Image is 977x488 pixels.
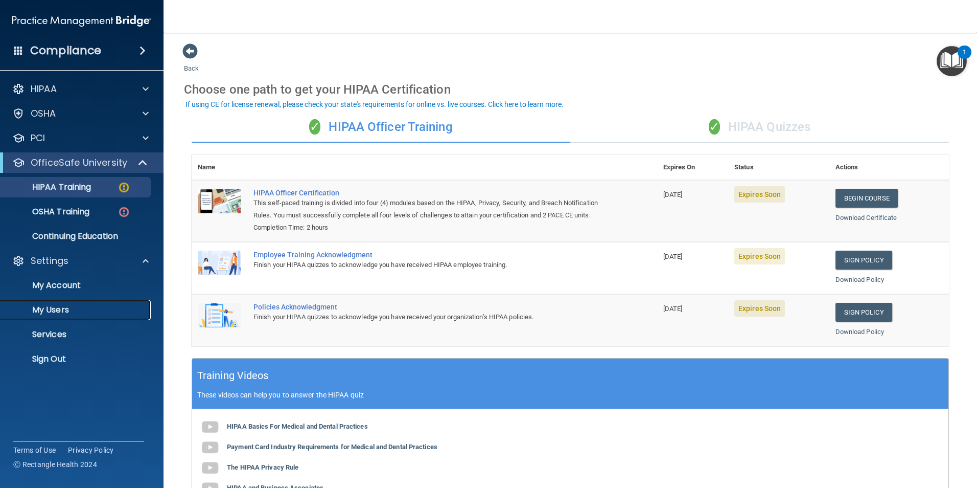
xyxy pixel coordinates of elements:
a: Begin Course [835,189,898,208]
div: HIPAA Quizzes [570,112,949,143]
p: PCI [31,132,45,144]
a: Download Policy [835,276,885,283]
p: Settings [31,255,68,267]
a: HIPAA [12,83,149,95]
p: HIPAA Training [7,182,91,192]
img: gray_youtube_icon.38fcd6cc.png [200,417,220,437]
th: Expires On [657,155,728,180]
b: HIPAA Basics For Medical and Dental Practices [227,423,368,430]
span: ✓ [709,119,720,135]
th: Name [192,155,247,180]
p: HIPAA [31,83,57,95]
div: Employee Training Acknowledgment [253,251,606,259]
span: Ⓒ Rectangle Health 2024 [13,459,97,470]
span: Expires Soon [734,186,785,203]
p: These videos can help you to answer the HIPAA quiz [197,391,943,399]
h5: Training Videos [197,367,269,385]
div: Finish your HIPAA quizzes to acknowledge you have received HIPAA employee training. [253,259,606,271]
b: The HIPAA Privacy Rule [227,463,298,471]
div: Completion Time: 2 hours [253,221,606,234]
img: danger-circle.6113f641.png [118,206,130,218]
th: Status [728,155,829,180]
span: [DATE] [663,253,683,260]
p: OSHA [31,107,56,120]
a: HIPAA Officer Certification [253,189,606,197]
span: Expires Soon [734,248,785,264]
div: If using CE for license renewal, please check your state's requirements for online vs. live cours... [185,101,564,108]
iframe: Drift Widget Chat Controller [800,415,965,456]
a: Terms of Use [13,445,56,455]
img: gray_youtube_icon.38fcd6cc.png [200,437,220,458]
a: OSHA [12,107,149,120]
a: Back [184,52,199,72]
a: Privacy Policy [68,445,114,455]
span: [DATE] [663,191,683,198]
img: gray_youtube_icon.38fcd6cc.png [200,458,220,478]
b: Payment Card Industry Requirements for Medical and Dental Practices [227,443,437,451]
div: Choose one path to get your HIPAA Certification [184,75,957,104]
a: Sign Policy [835,251,892,270]
button: Open Resource Center, 1 new notification [937,46,967,76]
p: My Account [7,280,146,291]
p: My Users [7,305,146,315]
p: OfficeSafe University [31,157,127,169]
a: Download Certificate [835,214,897,221]
a: OfficeSafe University [12,157,148,169]
div: Finish your HIPAA quizzes to acknowledge you have received your organization’s HIPAA policies. [253,311,606,323]
a: PCI [12,132,149,144]
div: HIPAA Officer Training [192,112,570,143]
p: Sign Out [7,354,146,364]
img: PMB logo [12,11,151,31]
th: Actions [829,155,949,180]
img: warning-circle.0cc9ac19.png [118,181,130,194]
button: If using CE for license renewal, please check your state's requirements for online vs. live cours... [184,99,565,109]
p: OSHA Training [7,207,89,217]
span: [DATE] [663,305,683,313]
a: Download Policy [835,328,885,336]
a: Settings [12,255,149,267]
div: 1 [963,52,966,65]
div: Policies Acknowledgment [253,303,606,311]
span: Expires Soon [734,300,785,317]
p: Continuing Education [7,231,146,241]
span: ✓ [309,119,320,135]
h4: Compliance [30,43,101,58]
p: Services [7,329,146,340]
a: Sign Policy [835,303,892,322]
div: This self-paced training is divided into four (4) modules based on the HIPAA, Privacy, Security, ... [253,197,606,221]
